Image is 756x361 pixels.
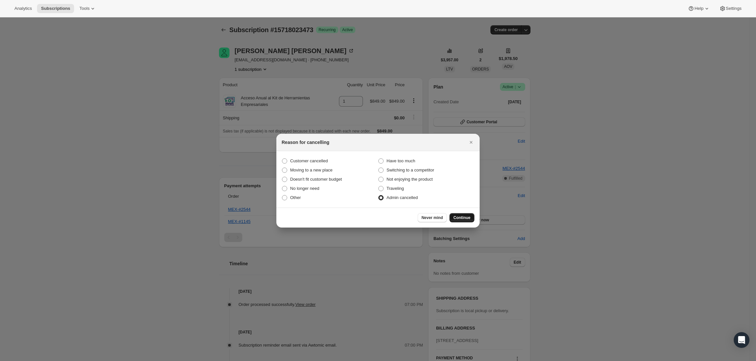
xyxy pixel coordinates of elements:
span: Never mind [422,215,443,220]
button: Settings [715,4,746,13]
span: Moving to a new place [290,168,332,172]
span: Settings [726,6,742,11]
button: Analytics [10,4,36,13]
span: No longer need [290,186,319,191]
div: Open Intercom Messenger [734,332,749,348]
span: Other [290,195,301,200]
button: Subscriptions [37,4,74,13]
button: Help [684,4,714,13]
span: Have too much [387,158,415,163]
span: Switching to a competitor [387,168,434,172]
h2: Reason for cancelling [282,139,329,146]
button: Never mind [418,213,447,222]
span: Customer cancelled [290,158,328,163]
span: Admin cancelled [387,195,418,200]
span: Tools [79,6,90,11]
span: Not enjoying the product [387,177,433,182]
button: Close [467,138,476,147]
span: Analytics [14,6,32,11]
button: Tools [75,4,100,13]
span: Subscriptions [41,6,70,11]
span: Continue [453,215,470,220]
button: Continue [449,213,474,222]
span: Traveling [387,186,404,191]
span: Help [694,6,703,11]
span: Doesn't fit customer budget [290,177,342,182]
